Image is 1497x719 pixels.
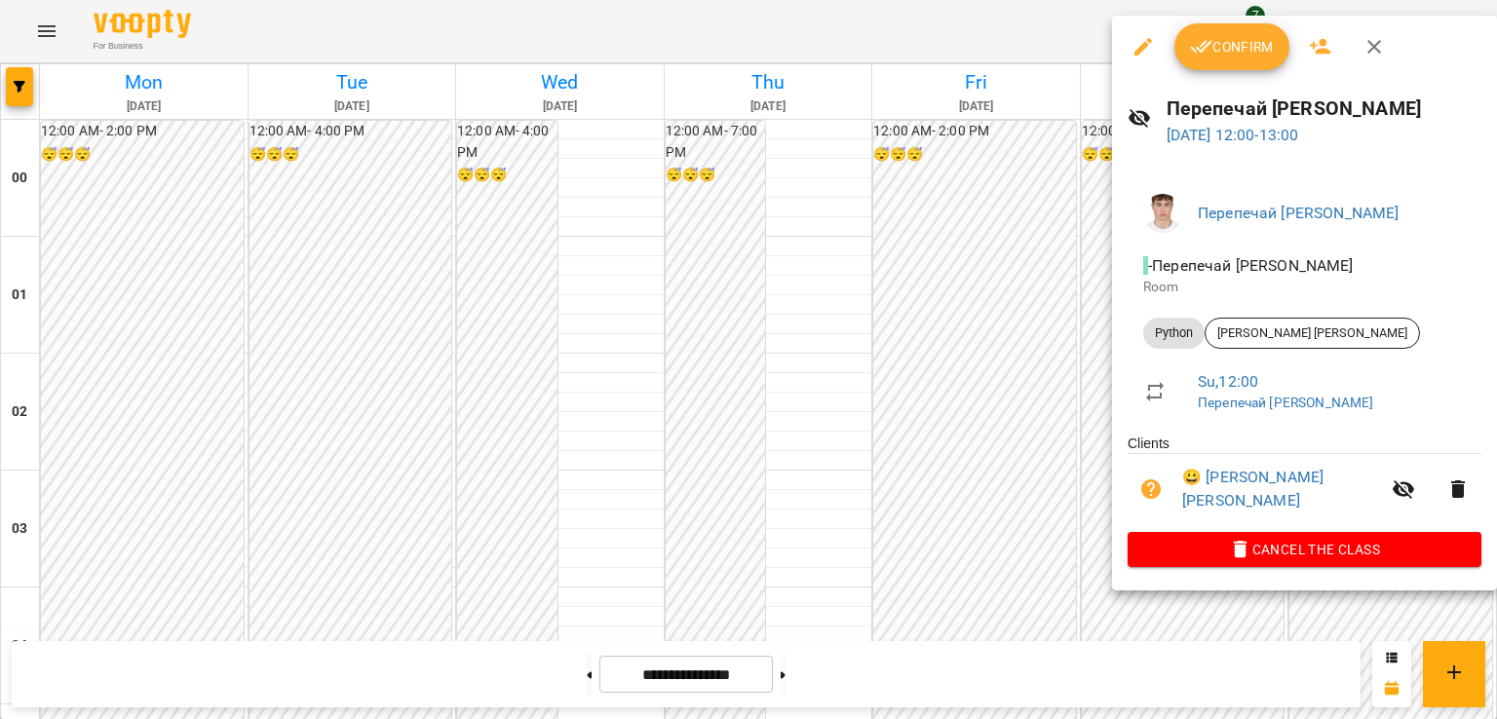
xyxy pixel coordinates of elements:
[1143,256,1358,275] span: - Перепечай [PERSON_NAME]
[1182,466,1380,511] a: 😀 [PERSON_NAME] [PERSON_NAME]
[1128,434,1481,531] ul: Clients
[1205,318,1420,349] div: [PERSON_NAME] [PERSON_NAME]
[1190,35,1274,58] span: Confirm
[1198,395,1373,410] a: Перепечай [PERSON_NAME]
[1143,278,1466,297] p: Room
[1174,23,1289,70] button: Confirm
[1128,466,1174,512] button: Unpaid. Bill the attendance?
[1206,324,1419,342] span: [PERSON_NAME] [PERSON_NAME]
[1143,538,1466,561] span: Cancel the class
[1198,204,1399,222] a: Перепечай [PERSON_NAME]
[1167,94,1481,124] h6: Перепечай [PERSON_NAME]
[1198,372,1258,391] a: Su , 12:00
[1128,532,1481,567] button: Cancel the class
[1143,324,1205,342] span: Python
[1167,126,1299,144] a: [DATE] 12:00-13:00
[1143,194,1182,233] img: 8fe045a9c59afd95b04cf3756caf59e6.jpg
